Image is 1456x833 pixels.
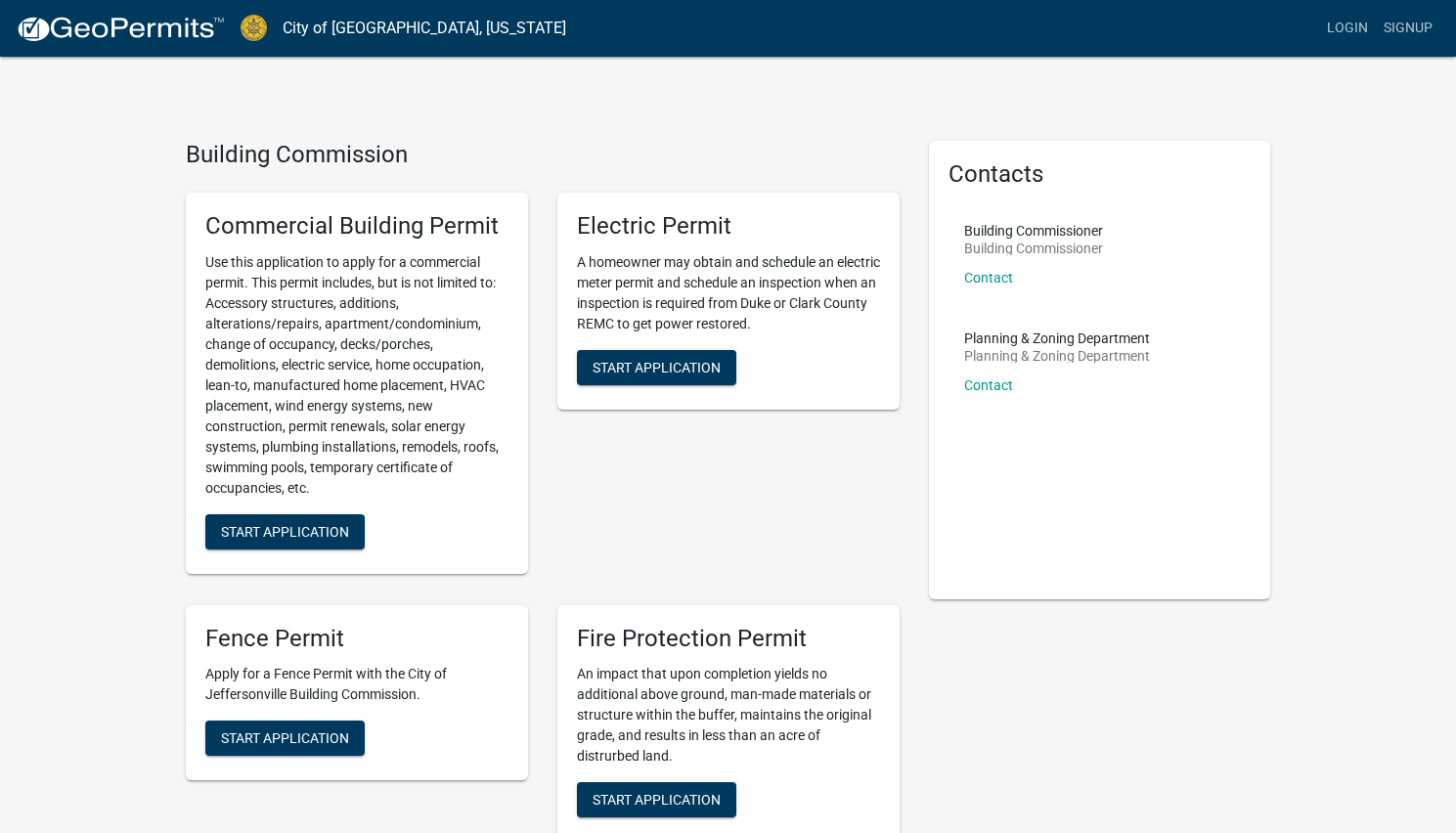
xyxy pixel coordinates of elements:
[593,792,721,808] span: Start Application
[1376,10,1440,47] a: Signup
[964,224,1103,238] p: Building Commissioner
[964,331,1150,345] p: Planning & Zoning Department
[577,252,880,334] p: A homeowner may obtain and schedule an electric meter permit and schedule an inspection when an i...
[221,523,349,539] span: Start Application
[205,625,508,653] h5: Fence Permit
[205,212,508,241] h5: Commercial Building Permit
[283,12,566,45] a: City of [GEOGRAPHIC_DATA], [US_STATE]
[205,514,365,549] button: Start Application
[205,664,508,705] p: Apply for a Fence Permit with the City of Jeffersonville Building Commission.
[577,664,880,767] p: An impact that upon completion yields no additional above ground, man-made materials or structure...
[964,377,1013,393] a: Contact
[205,252,508,499] p: Use this application to apply for a commercial permit. This permit includes, but is not limited t...
[964,349,1150,363] p: Planning & Zoning Department
[577,625,880,653] h5: Fire Protection Permit
[964,241,1103,255] p: Building Commissioner
[577,212,880,241] h5: Electric Permit
[205,721,365,756] button: Start Application
[221,730,349,746] span: Start Application
[577,350,736,385] button: Start Application
[1319,10,1376,47] a: Login
[964,270,1013,285] a: Contact
[241,15,267,41] img: City of Jeffersonville, Indiana
[186,141,900,169] h4: Building Commission
[949,160,1252,189] h5: Contacts
[593,359,721,374] span: Start Application
[577,782,736,817] button: Start Application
